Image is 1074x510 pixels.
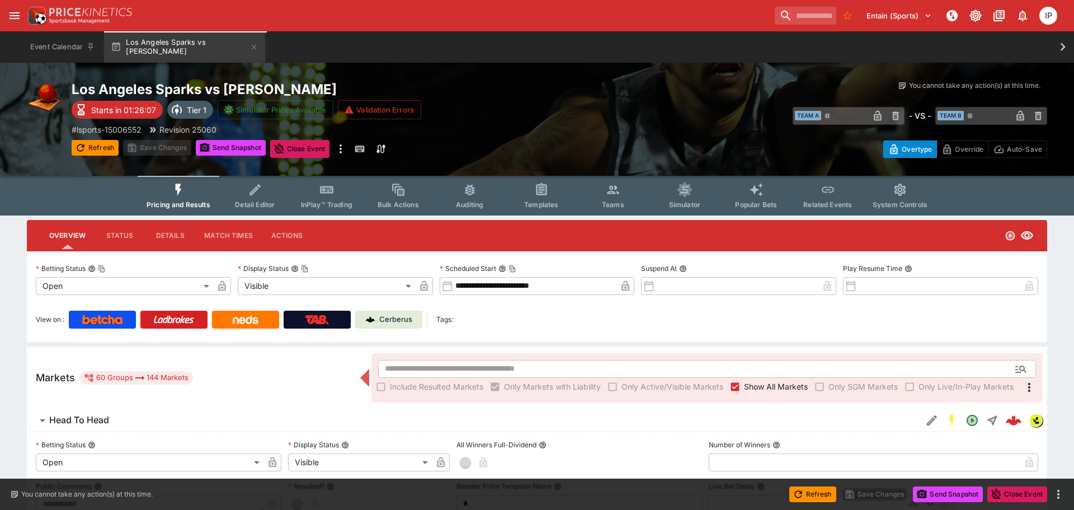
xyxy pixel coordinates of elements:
span: Only SGM Markets [828,381,898,392]
button: Actions [262,222,312,249]
button: Straight [982,410,1002,431]
div: Open [36,277,213,295]
svg: More [1023,381,1036,394]
button: Betting Status [88,441,96,449]
button: Isaac Plummer [1036,3,1061,28]
button: Edit Detail [922,410,942,431]
h2: Copy To Clipboard [72,81,559,98]
div: Event type filters [138,176,936,216]
img: Ladbrokes [153,315,194,324]
svg: Open [1005,230,1016,241]
img: PriceKinetics [49,8,132,16]
button: Open [962,410,982,431]
div: Start From [883,141,1047,158]
p: Overtype [902,143,932,155]
button: Select Tenant [860,7,939,25]
span: Show All Markets [744,381,808,392]
p: Cerberus [379,314,412,325]
p: Betting Status [36,264,86,273]
svg: Open [965,414,979,427]
img: basketball.png [27,81,63,116]
button: Send Snapshot [196,140,266,156]
button: Head To Head [27,409,922,432]
button: Open [1011,359,1031,379]
h6: - VS - [909,110,931,121]
p: You cannot take any action(s) at this time. [21,489,153,499]
button: Match Times [195,222,262,249]
img: Cerberus [366,315,375,324]
span: Team B [938,111,964,120]
button: Refresh [789,486,836,502]
button: Los Angeles Sparks vs [PERSON_NAME] [104,31,265,63]
button: Scheduled StartCopy To Clipboard [498,265,506,273]
button: Documentation [989,6,1009,26]
p: Copy To Clipboard [72,124,142,135]
img: logo-cerberus--red.svg [1006,413,1021,428]
button: Copy To Clipboard [98,265,106,273]
input: search [775,7,836,25]
span: Pricing and Results [147,200,210,209]
p: Display Status [238,264,289,273]
span: Include Resulted Markets [390,381,483,392]
h5: Markets [36,371,75,384]
button: Suspend At [679,265,687,273]
p: Revision 25060 [159,124,216,135]
img: TabNZ [305,315,329,324]
span: Teams [602,200,624,209]
label: View on : [36,311,64,329]
button: Display Status [341,441,349,449]
span: Popular Bets [735,200,777,209]
p: Suspend At [641,264,677,273]
a: 426cedca-6167-4536-b071-797cd7430c2d [1002,409,1025,432]
button: Copy To Clipboard [301,265,309,273]
p: Betting Status [36,440,86,450]
button: Display StatusCopy To Clipboard [291,265,299,273]
button: Simulator Prices Available [218,100,333,119]
img: Sportsbook Management [49,18,110,24]
span: Auditing [456,200,483,209]
img: Betcha [82,315,123,324]
button: No Bookmarks [839,7,856,25]
button: more [1052,488,1065,501]
button: Status [95,222,145,249]
button: open drawer [4,6,25,26]
span: System Controls [873,200,927,209]
p: Display Status [288,440,339,450]
img: Neds [233,315,258,324]
button: Validation Errors [338,100,421,119]
p: Override [955,143,983,155]
button: Notifications [1012,6,1033,26]
svg: Visible [1020,229,1034,242]
span: InPlay™ Trading [301,200,352,209]
span: Related Events [803,200,852,209]
button: Details [145,222,195,249]
button: All Winners Full-Dividend [539,441,547,449]
p: Number of Winners [709,440,770,450]
button: Number of Winners [772,441,780,449]
p: Auto-Save [1007,143,1042,155]
div: lsports [1029,414,1043,427]
img: PriceKinetics Logo [25,4,47,27]
p: Scheduled Start [440,264,496,273]
button: Close Event [987,486,1047,502]
label: Tags: [436,311,453,329]
button: Overtype [883,141,937,158]
button: Toggle light/dark mode [965,6,986,26]
h6: Head To Head [49,414,109,426]
span: Bulk Actions [378,200,419,209]
span: Simulator [669,200,700,209]
button: Auto-Save [988,141,1047,158]
button: Refresh [72,140,119,156]
button: Override [936,141,988,158]
button: NOT Connected to PK [942,6,962,26]
span: Detail Editor [235,200,275,209]
span: Only Live/In-Play Markets [918,381,1014,392]
a: Cerberus [355,311,422,329]
div: 426cedca-6167-4536-b071-797cd7430c2d [1006,413,1021,428]
button: Close Event [270,140,330,158]
button: Play Resume Time [905,265,912,273]
div: Visible [238,277,415,295]
p: Starts in 01:26:07 [91,104,156,116]
div: 60 Groups 144 Markets [84,371,189,385]
p: Play Resume Time [843,264,902,273]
